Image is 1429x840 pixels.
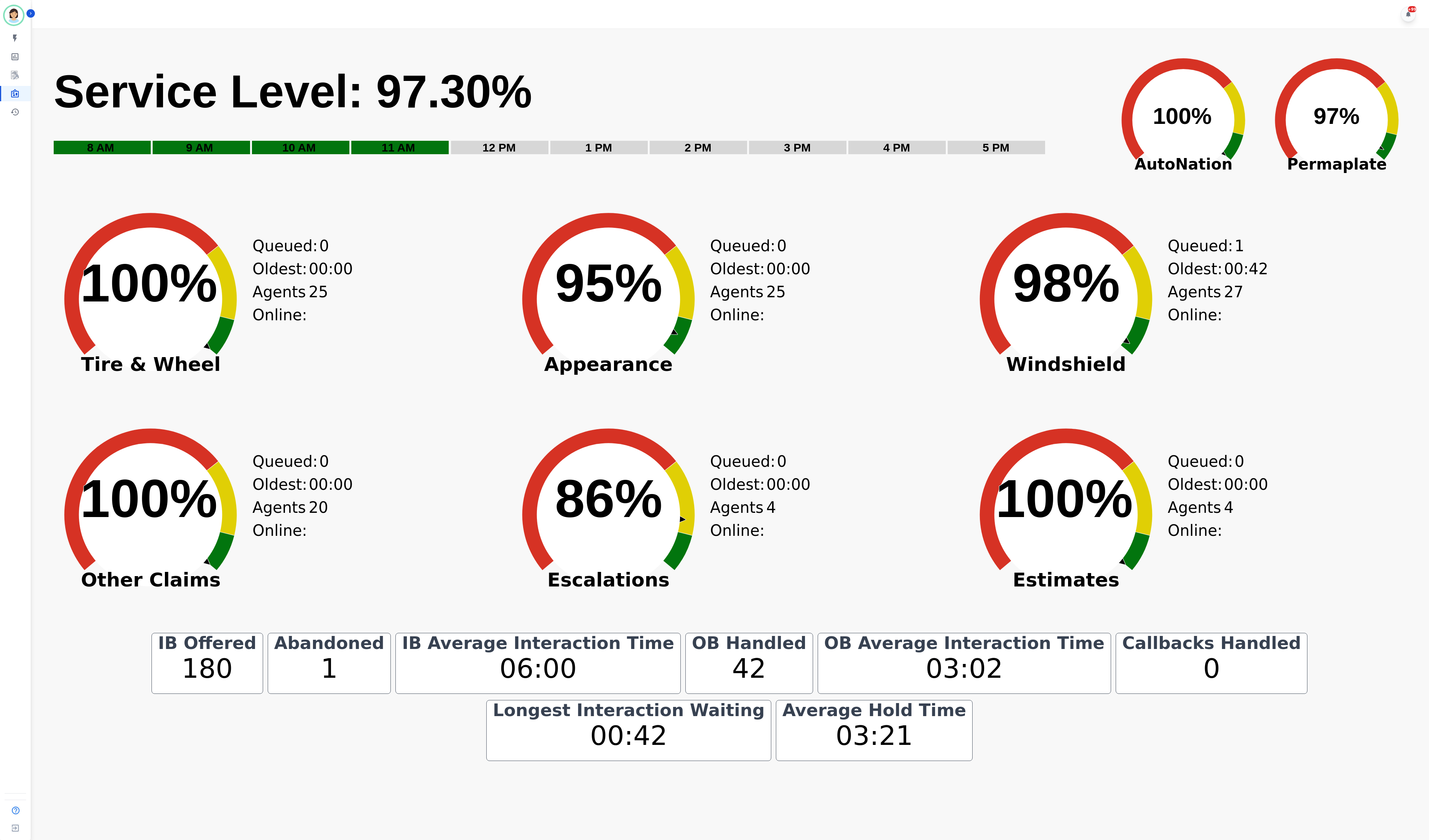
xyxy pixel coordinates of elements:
[996,468,1133,529] text: 100%
[156,649,258,689] div: 180
[1168,473,1225,496] div: Oldest:
[555,468,662,529] text: 86%
[823,649,1106,689] div: 03:02
[309,496,328,542] span: 20
[1168,234,1225,257] div: Queued:
[400,638,676,649] div: IB Average Interaction Time
[1168,450,1225,473] div: Queued:
[252,473,310,496] div: Oldest:
[766,473,810,496] span: 00:00
[1153,103,1212,129] text: 100%
[5,6,23,25] img: Bordered avatar
[710,280,775,326] div: Agents Online:
[690,638,808,649] div: OB Handled
[690,649,808,689] div: 42
[1260,153,1414,176] span: Permaplate
[45,576,256,584] span: Other Claims
[777,234,787,257] span: 0
[781,705,968,716] div: Average Hold Time
[252,450,310,473] div: Queued:
[186,141,213,154] text: 9 AM
[983,141,1009,154] text: 5 PM
[252,280,318,326] div: Agents Online:
[482,141,516,154] text: 12 PM
[781,716,968,756] div: 03:21
[685,141,711,154] text: 2 PM
[80,468,217,529] text: 100%
[766,257,810,280] span: 00:00
[252,257,310,280] div: Oldest:
[80,253,217,313] text: 100%
[961,361,1172,368] span: Windshield
[54,66,532,117] text: Service Level: 97.30%
[309,473,353,496] span: 00:00
[309,280,328,326] span: 25
[1408,6,1416,12] div: +99
[1314,103,1360,129] text: 97%
[823,638,1106,649] div: OB Average Interaction Time
[1012,253,1120,313] text: 98%
[883,141,910,154] text: 4 PM
[309,257,353,280] span: 00:00
[1107,153,1260,176] span: AutoNation
[382,141,415,154] text: 11 AM
[555,253,662,313] text: 95%
[273,649,386,689] div: 1
[784,141,811,154] text: 3 PM
[766,496,776,542] span: 4
[777,450,787,473] span: 0
[252,496,318,542] div: Agents Online:
[1121,638,1302,649] div: Callbacks Handled
[45,361,256,368] span: Tire & Wheel
[319,450,329,473] span: 0
[273,638,386,649] div: Abandoned
[156,638,258,649] div: IB Offered
[87,141,114,154] text: 8 AM
[1168,257,1225,280] div: Oldest:
[1235,450,1244,473] span: 0
[1224,496,1233,542] span: 4
[252,234,310,257] div: Queued:
[1235,234,1244,257] span: 1
[1121,649,1302,689] div: 0
[503,576,714,584] span: Escalations
[53,64,1102,165] svg: Service Level: 0%
[961,576,1172,584] span: Estimates
[491,716,766,756] div: 00:42
[319,234,329,257] span: 0
[585,141,612,154] text: 1 PM
[710,234,768,257] div: Queued:
[766,280,786,326] span: 25
[1168,496,1233,542] div: Agents Online:
[1168,280,1233,326] div: Agents Online:
[1224,280,1243,326] span: 27
[710,473,768,496] div: Oldest:
[282,141,316,154] text: 10 AM
[710,496,775,542] div: Agents Online:
[491,705,766,716] div: Longest Interaction Waiting
[710,257,768,280] div: Oldest:
[1224,257,1268,280] span: 00:42
[400,649,676,689] div: 06:00
[503,361,714,368] span: Appearance
[1224,473,1268,496] span: 00:00
[710,450,768,473] div: Queued:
